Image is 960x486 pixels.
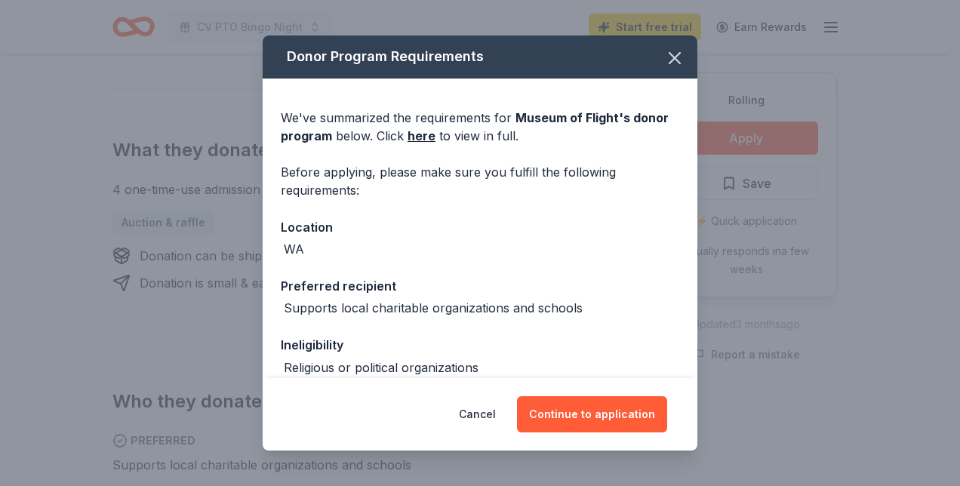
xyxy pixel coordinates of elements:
div: Location [281,217,679,237]
div: Preferred recipient [281,276,679,296]
div: WA [284,240,304,258]
div: Ineligibility [281,335,679,355]
div: Donor Program Requirements [263,35,697,78]
div: Supports local charitable organizations and schools [284,299,583,317]
button: Cancel [459,396,496,432]
button: Continue to application [517,396,667,432]
div: Before applying, please make sure you fulfill the following requirements: [281,163,679,199]
div: We've summarized the requirements for below. Click to view in full. [281,109,679,145]
div: Religious or political organizations [284,358,478,377]
a: here [408,127,435,145]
